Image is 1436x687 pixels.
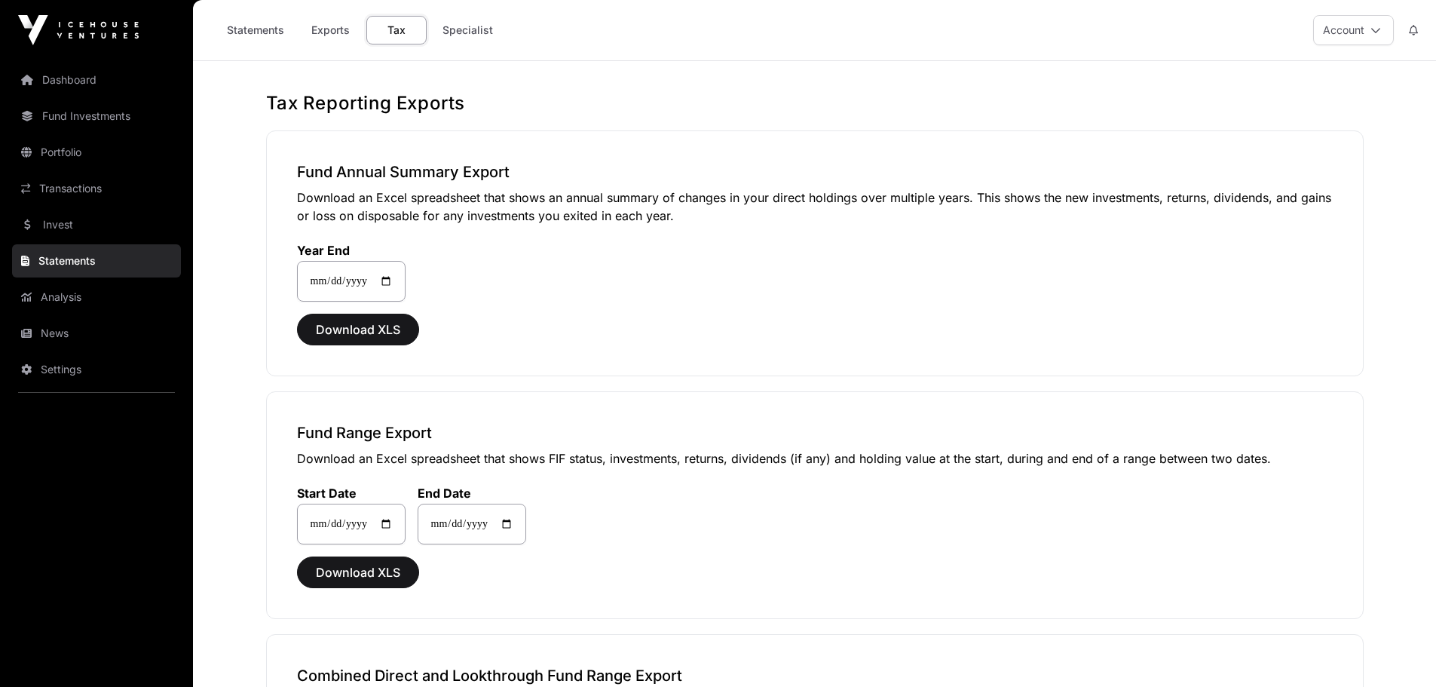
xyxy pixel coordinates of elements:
[12,172,181,205] a: Transactions
[12,244,181,278] a: Statements
[300,16,360,44] a: Exports
[12,353,181,386] a: Settings
[297,314,419,345] button: Download XLS
[12,100,181,133] a: Fund Investments
[217,16,294,44] a: Statements
[12,208,181,241] a: Invest
[12,317,181,350] a: News
[266,91,1364,115] h1: Tax Reporting Exports
[297,557,419,588] button: Download XLS
[418,486,526,501] label: End Date
[18,15,139,45] img: Icehouse Ventures Logo
[1313,15,1394,45] button: Account
[316,563,400,581] span: Download XLS
[297,189,1333,225] p: Download an Excel spreadsheet that shows an annual summary of changes in your direct holdings ove...
[366,16,427,44] a: Tax
[12,281,181,314] a: Analysis
[297,422,1333,443] h3: Fund Range Export
[297,449,1333,468] p: Download an Excel spreadsheet that shows FIF status, investments, returns, dividends (if any) and...
[316,320,400,339] span: Download XLS
[433,16,503,44] a: Specialist
[297,665,1333,686] h3: Combined Direct and Lookthrough Fund Range Export
[297,161,1333,182] h3: Fund Annual Summary Export
[12,136,181,169] a: Portfolio
[297,243,406,258] label: Year End
[297,486,406,501] label: Start Date
[1361,615,1436,687] iframe: Chat Widget
[12,63,181,97] a: Dashboard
